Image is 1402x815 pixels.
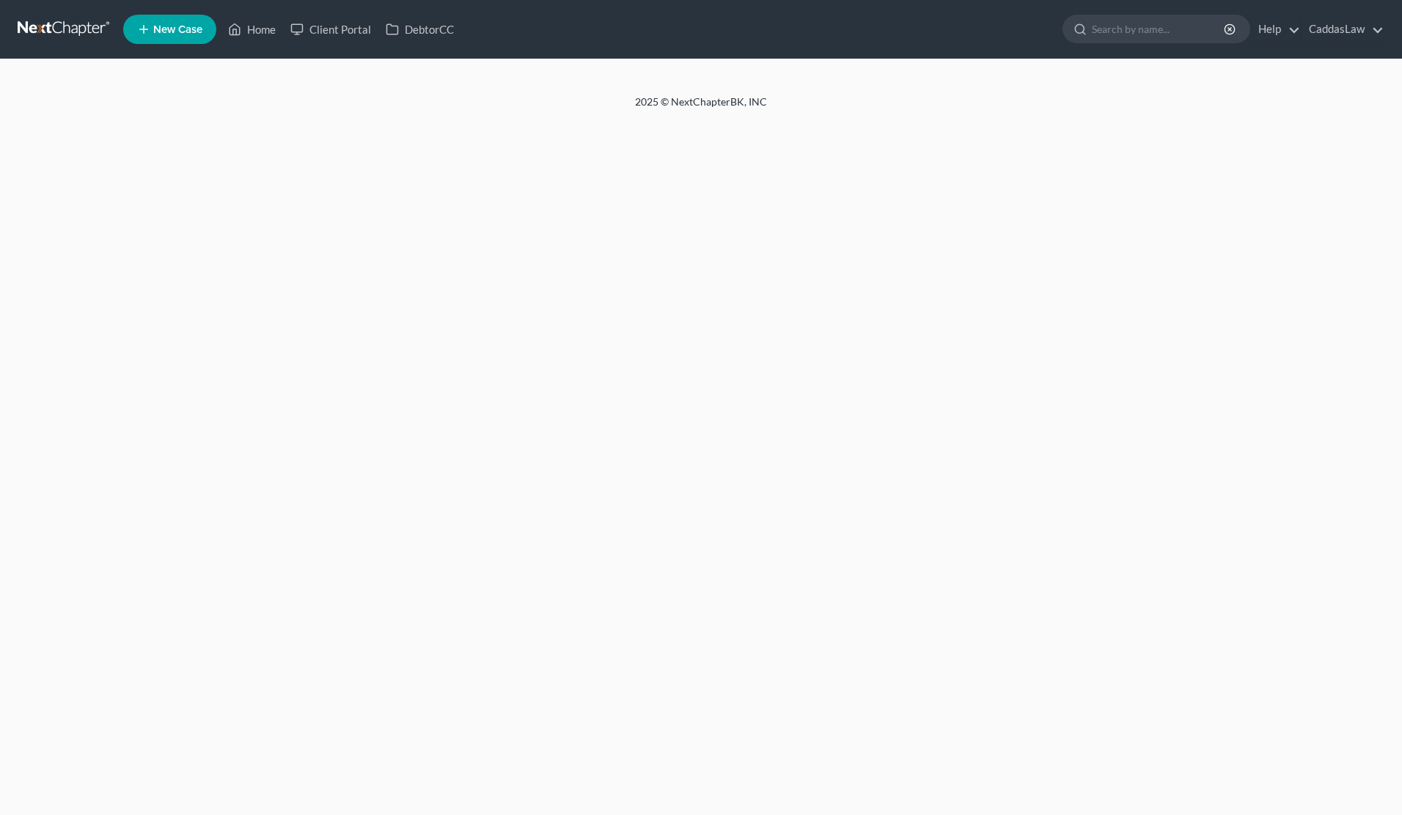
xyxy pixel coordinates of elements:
input: Search by name... [1092,15,1226,43]
div: 2025 © NextChapterBK, INC [283,95,1119,121]
a: Help [1251,16,1300,43]
a: Home [221,16,283,43]
span: New Case [153,24,202,35]
a: CaddasLaw [1302,16,1384,43]
a: DebtorCC [378,16,461,43]
a: Client Portal [283,16,378,43]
